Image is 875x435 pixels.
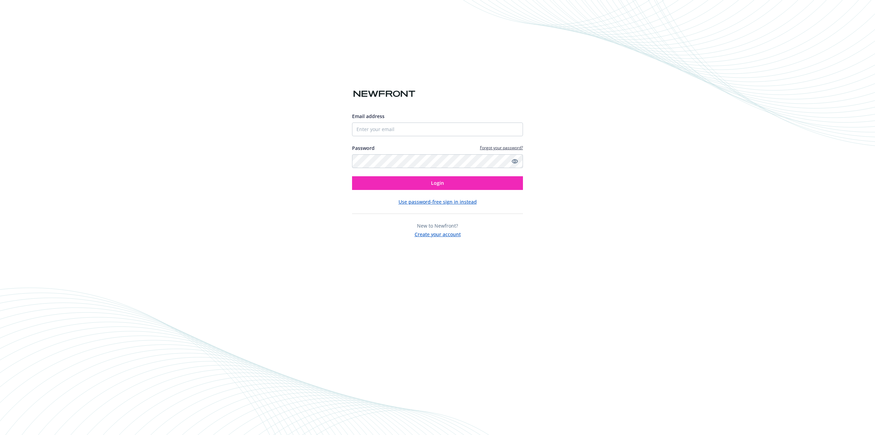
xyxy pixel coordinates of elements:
[352,154,523,168] input: Enter your password
[399,198,477,205] button: Use password-free sign in instead
[352,88,417,100] img: Newfront logo
[352,113,385,119] span: Email address
[352,123,523,136] input: Enter your email
[352,144,375,152] label: Password
[480,145,523,151] a: Forgot your password?
[511,157,519,165] a: Show password
[417,222,458,229] span: New to Newfront?
[415,229,461,238] button: Create your account
[352,176,523,190] button: Login
[431,180,444,186] span: Login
